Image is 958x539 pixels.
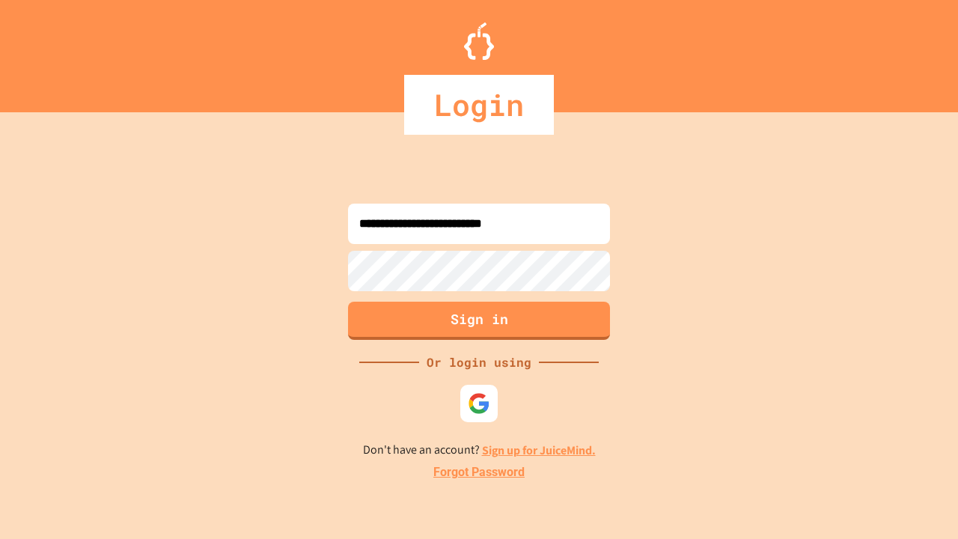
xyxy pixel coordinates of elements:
p: Don't have an account? [363,441,596,460]
div: Login [404,75,554,135]
img: google-icon.svg [468,392,490,415]
a: Sign up for JuiceMind. [482,442,596,458]
button: Sign in [348,302,610,340]
a: Forgot Password [433,463,525,481]
img: Logo.svg [464,22,494,60]
div: Or login using [419,353,539,371]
